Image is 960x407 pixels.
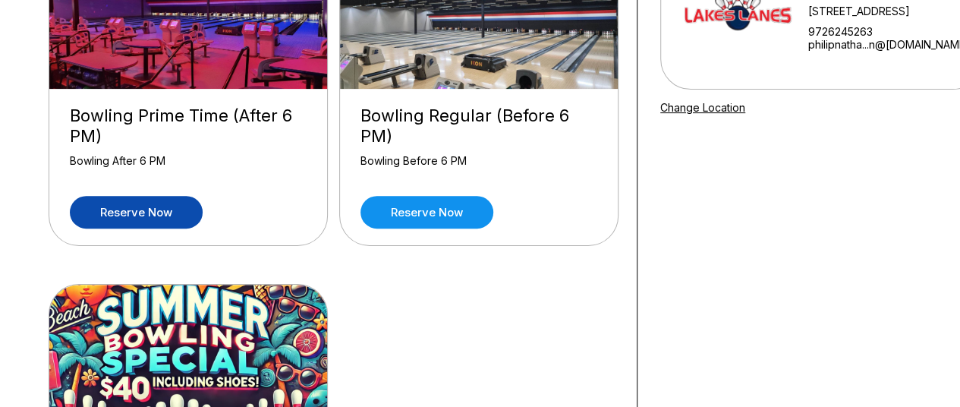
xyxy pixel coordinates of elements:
[70,154,307,181] div: Bowling After 6 PM
[360,154,597,181] div: Bowling Before 6 PM
[70,106,307,147] div: Bowling Prime Time (After 6 PM)
[360,196,493,229] a: Reserve now
[660,101,745,114] a: Change Location
[70,196,203,229] a: Reserve now
[360,106,597,147] div: Bowling Regular (Before 6 PM)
